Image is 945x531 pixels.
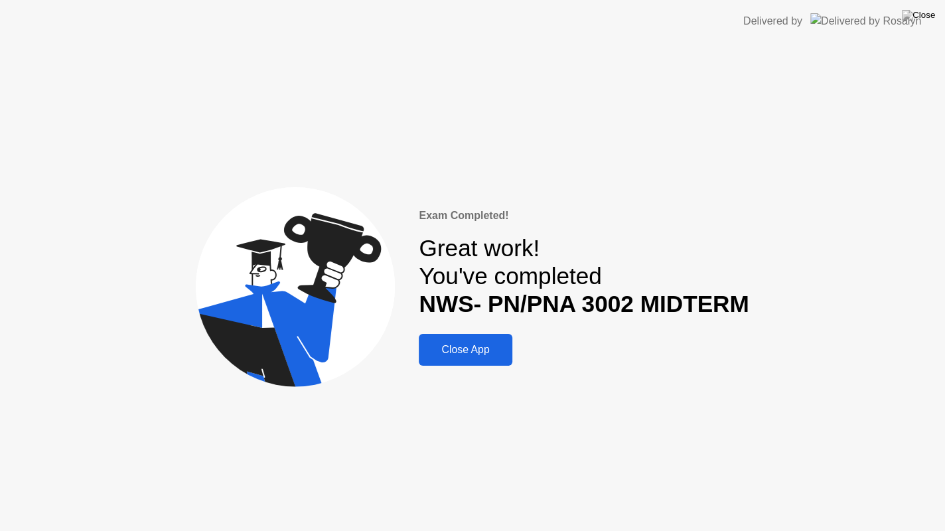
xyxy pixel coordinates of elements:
[810,13,921,29] img: Delivered by Rosalyn
[902,10,935,21] img: Close
[419,334,512,366] button: Close App
[419,234,749,319] div: Great work! You've completed
[743,13,802,29] div: Delivered by
[419,208,749,224] div: Exam Completed!
[423,344,508,356] div: Close App
[419,291,749,317] b: NWS- PN/PNA 3002 MIDTERM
